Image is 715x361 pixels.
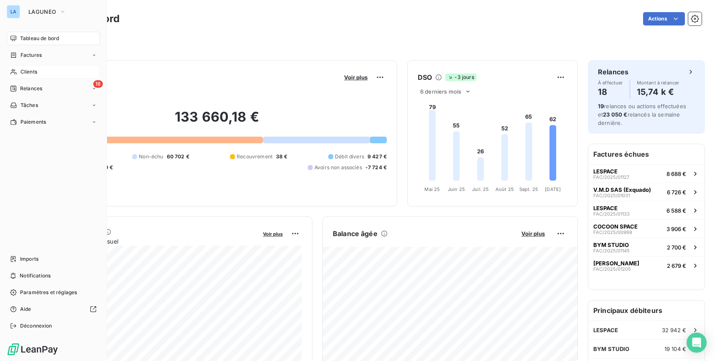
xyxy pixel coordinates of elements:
span: 60 702 € [167,153,189,160]
span: -3 jours [445,74,476,81]
h6: Balance âgée [333,229,378,239]
span: Paiements [20,118,46,126]
span: FAC/2025/01205 [593,267,631,272]
span: 8 688 € [666,170,686,177]
span: Voir plus [344,74,368,81]
span: Notifications [20,272,51,280]
span: Recouvrement [237,153,273,160]
span: Aide [20,305,31,313]
span: 2 679 € [667,262,686,269]
span: 2 700 € [667,244,686,251]
span: Voir plus [521,230,545,237]
h6: Relances [598,67,628,77]
span: LESPACE [593,168,618,175]
span: [PERSON_NAME] [593,260,639,267]
button: BYM STUDIOFAC/2025/011452 700 € [588,238,705,256]
span: Factures [20,51,42,59]
span: 9 427 € [368,153,387,160]
span: relances ou actions effectuées et relancés la semaine dernière. [598,103,686,126]
img: Logo LeanPay [7,343,59,356]
span: 6 726 € [667,189,686,196]
span: 23 050 € [603,111,627,118]
span: 6 derniers mois [420,88,461,95]
span: Non-échu [139,153,163,160]
h4: 15,74 k € [637,85,679,99]
span: FAC/2025/00968 [593,230,632,235]
button: Actions [643,12,685,25]
span: Paramètres et réglages [20,289,77,296]
span: FAC/2025/01031 [593,193,630,198]
span: Tableau de bord [20,35,59,42]
span: Avoirs non associés [314,164,362,171]
tspan: Juil. 25 [472,186,489,192]
span: -7 724 € [365,164,387,171]
span: FAC/2025/01145 [593,248,630,253]
button: Voir plus [519,230,547,237]
span: 6 588 € [666,207,686,214]
h6: Factures échues [588,144,705,164]
span: 38 € [276,153,288,160]
span: Clients [20,68,37,76]
tspan: Mai 25 [424,186,440,192]
tspan: Août 25 [495,186,514,192]
span: Tâches [20,102,38,109]
span: Voir plus [263,231,283,237]
span: BYM STUDIO [593,346,630,352]
button: [PERSON_NAME]FAC/2025/012052 679 € [588,256,705,275]
h4: 18 [598,85,623,99]
tspan: [DATE] [545,186,561,192]
button: LESPACEFAC/2025/011278 688 € [588,164,705,183]
span: 18 [93,80,103,88]
span: 32 942 € [662,327,686,333]
button: Voir plus [260,230,285,237]
tspan: Juin 25 [448,186,465,192]
div: Open Intercom Messenger [687,333,707,353]
tspan: Sept. 25 [519,186,538,192]
span: FAC/2025/01127 [593,175,629,180]
button: LESPACEFAC/2025/011336 588 € [588,201,705,219]
span: Imports [20,255,38,263]
span: À effectuer [598,80,623,85]
span: 19 104 € [664,346,686,352]
h2: 133 660,18 € [47,109,387,134]
span: Déconnexion [20,322,52,330]
h6: Principaux débiteurs [588,300,705,320]
span: Montant à relancer [637,80,679,85]
span: V.M.D SAS (Exquado) [593,186,651,193]
span: Relances [20,85,42,92]
button: COCOON SPACEFAC/2025/009683 906 € [588,219,705,238]
a: Aide [7,303,100,316]
button: V.M.D SAS (Exquado)FAC/2025/010316 726 € [588,183,705,201]
span: LAGUNEO [28,8,56,15]
span: COCOON SPACE [593,223,638,230]
span: Chiffre d'affaires mensuel [47,237,257,246]
span: BYM STUDIO [593,242,629,248]
span: FAC/2025/01133 [593,211,630,216]
h6: DSO [418,72,432,82]
div: LA [7,5,20,18]
button: Voir plus [342,74,370,81]
span: 3 906 € [666,226,686,232]
span: LESPACE [593,205,618,211]
span: LESPACE [593,327,618,333]
span: 19 [598,103,604,109]
span: Débit divers [335,153,364,160]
